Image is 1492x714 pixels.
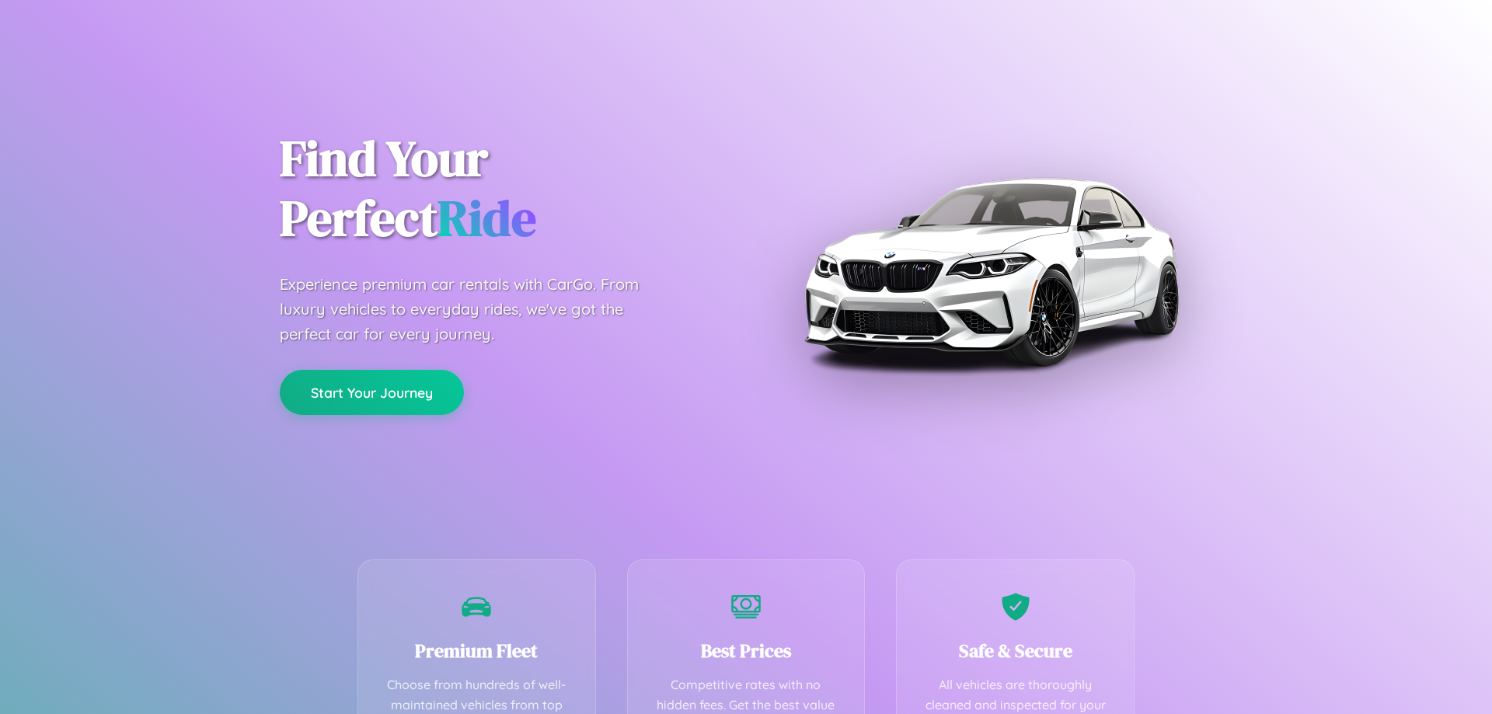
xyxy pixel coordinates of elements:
[280,370,464,415] button: Start Your Journey
[920,638,1110,663] h3: Safe & Secure
[382,638,572,663] h3: Premium Fleet
[651,638,842,663] h3: Best Prices
[280,129,723,249] h1: Find Your Perfect
[280,272,668,347] p: Experience premium car rentals with CarGo. From luxury vehicles to everyday rides, we've got the ...
[797,78,1185,466] img: Premium BMW car rental vehicle
[437,184,536,252] span: Ride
